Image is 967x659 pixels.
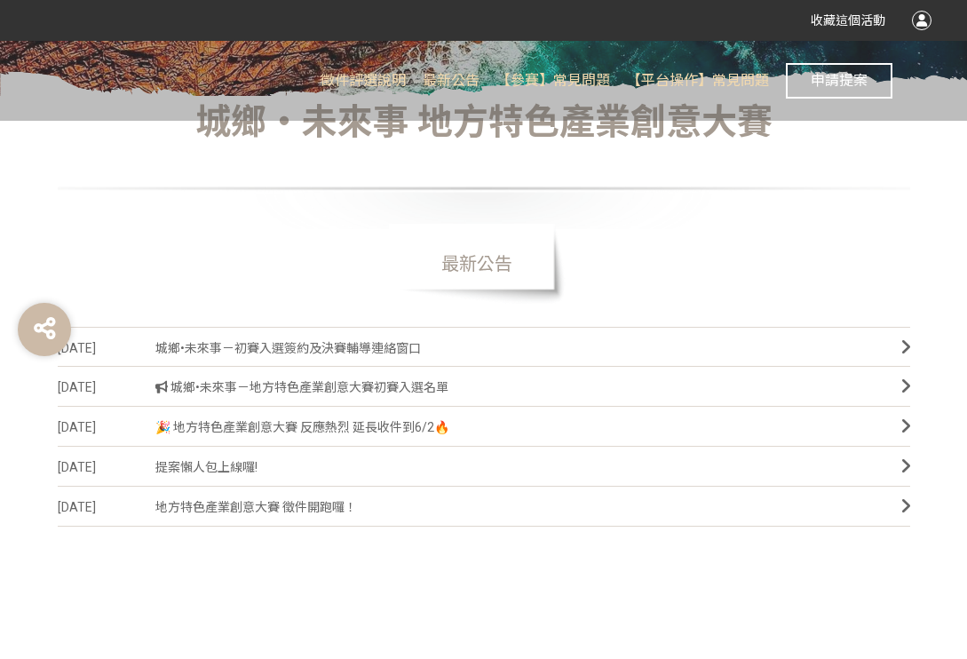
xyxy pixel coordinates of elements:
[58,368,155,408] span: [DATE]
[423,41,480,121] a: 最新公告
[321,41,406,121] a: 徵件評選說明
[388,224,566,304] span: 最新公告
[786,63,892,99] button: 申請提案
[58,488,155,528] span: [DATE]
[58,327,910,367] a: [DATE]城鄉•未來事－初賽入選簽約及決賽輔導連絡窗口
[58,329,155,369] span: [DATE]
[496,41,610,121] a: 【參賽】常見問題
[811,72,868,89] span: 申請提案
[496,72,610,89] span: 【參賽】常見問題
[155,408,875,448] span: 🎉 地方特色產業創意大賽 反應熱烈 延長收件到6/2🔥
[321,72,406,89] span: 徵件評選說明
[58,96,910,229] div: 城鄉‧未來事 地方特色產業創意大賽
[58,448,155,488] span: [DATE]
[627,72,769,89] span: 【平台操作】常見問題
[155,488,875,528] span: 地方特色產業創意大賽 徵件開跑囉！
[58,447,910,487] a: [DATE]提案懶人包上線囉!
[58,408,155,448] span: [DATE]
[627,41,769,121] a: 【平台操作】常見問題
[58,367,910,407] a: [DATE] 城鄉•未來事－地方特色產業創意大賽初賽入選名單
[58,407,910,447] a: [DATE]🎉 地方特色產業創意大賽 反應熱烈 延長收件到6/2🔥
[155,329,875,369] span: 城鄉•未來事－初賽入選簽約及決賽輔導連絡窗口
[155,368,875,408] span: 城鄉•未來事－地方特色產業創意大賽初賽入選名單
[58,487,910,527] a: [DATE]地方特色產業創意大賽 徵件開跑囉！
[811,13,885,28] span: 收藏這個活動
[423,72,480,89] span: 最新公告
[155,448,875,488] span: 提案懶人包上線囉!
